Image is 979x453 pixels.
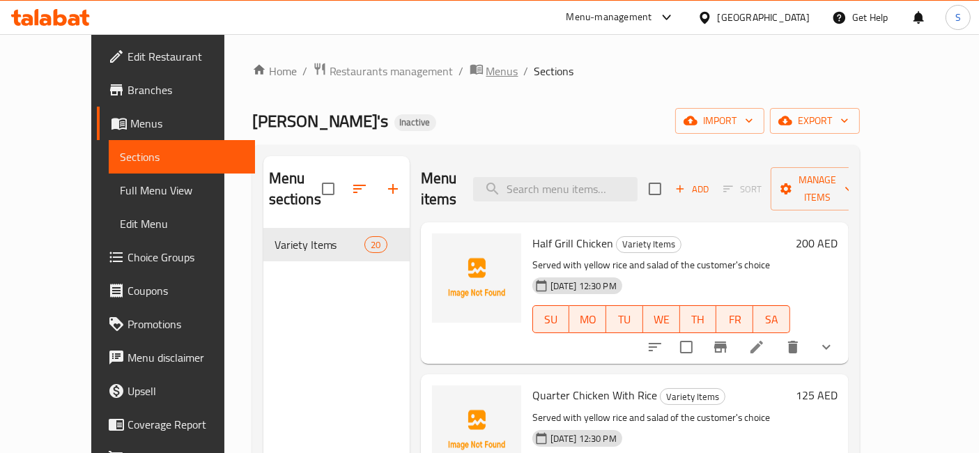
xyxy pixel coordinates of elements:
[575,309,601,330] span: MO
[470,62,518,80] a: Menus
[130,115,244,132] span: Menus
[796,385,838,405] h6: 125 AED
[263,228,410,261] div: Variety Items20
[252,62,860,80] nav: breadcrumb
[330,63,454,79] span: Restaurants management
[97,40,255,73] a: Edit Restaurant
[606,305,643,333] button: TU
[109,207,255,240] a: Edit Menu
[617,236,681,252] span: Variety Items
[704,330,737,364] button: Branch-specific-item
[120,148,244,165] span: Sections
[252,105,389,137] span: [PERSON_NAME]'s
[97,307,255,341] a: Promotions
[781,112,849,130] span: export
[473,177,638,201] input: search
[97,374,255,408] a: Upsell
[532,305,570,333] button: SU
[643,305,680,333] button: WE
[716,305,753,333] button: FR
[365,238,386,252] span: 20
[670,178,714,200] span: Add item
[109,174,255,207] a: Full Menu View
[128,82,244,98] span: Branches
[545,432,622,445] span: [DATE] 12:30 PM
[343,172,376,206] span: Sort sections
[97,274,255,307] a: Coupons
[673,181,711,197] span: Add
[810,330,843,364] button: show more
[97,73,255,107] a: Branches
[771,167,864,210] button: Manage items
[97,341,255,374] a: Menu disclaimer
[252,63,297,79] a: Home
[532,385,657,406] span: Quarter Chicken With Rice
[718,10,810,25] div: [GEOGRAPHIC_DATA]
[128,316,244,332] span: Promotions
[128,416,244,433] span: Coverage Report
[421,168,457,210] h2: Menu items
[532,409,790,427] p: Served with yellow rice and salad of the customer's choice
[376,172,410,206] button: Add section
[660,388,725,405] div: Variety Items
[97,408,255,441] a: Coverage Report
[532,256,790,274] p: Served with yellow rice and salad of the customer's choice
[394,116,436,128] span: Inactive
[776,330,810,364] button: delete
[680,305,717,333] button: TH
[670,178,714,200] button: Add
[263,222,410,267] nav: Menu sections
[534,63,574,79] span: Sections
[275,236,365,253] span: Variety Items
[640,174,670,204] span: Select section
[722,309,748,330] span: FR
[714,178,771,200] span: Select section first
[109,140,255,174] a: Sections
[675,108,764,134] button: import
[566,9,652,26] div: Menu-management
[128,282,244,299] span: Coupons
[545,279,622,293] span: [DATE] 12:30 PM
[302,63,307,79] li: /
[661,389,725,405] span: Variety Items
[672,332,701,362] span: Select to update
[770,108,860,134] button: export
[686,112,753,130] span: import
[432,233,521,323] img: Half Grill Chicken
[616,236,681,253] div: Variety Items
[782,171,853,206] span: Manage items
[459,63,464,79] li: /
[128,48,244,65] span: Edit Restaurant
[532,233,613,254] span: Half Grill Chicken
[364,236,387,253] div: items
[818,339,835,355] svg: Show Choices
[269,168,322,210] h2: Menu sections
[486,63,518,79] span: Menus
[128,349,244,366] span: Menu disclaimer
[97,107,255,140] a: Menus
[313,62,454,80] a: Restaurants management
[120,215,244,232] span: Edit Menu
[539,309,564,330] span: SU
[314,174,343,204] span: Select all sections
[759,309,785,330] span: SA
[612,309,638,330] span: TU
[97,240,255,274] a: Choice Groups
[394,114,436,131] div: Inactive
[748,339,765,355] a: Edit menu item
[569,305,606,333] button: MO
[524,63,529,79] li: /
[649,309,674,330] span: WE
[955,10,961,25] span: S
[128,383,244,399] span: Upsell
[128,249,244,266] span: Choice Groups
[638,330,672,364] button: sort-choices
[796,233,838,253] h6: 200 AED
[120,182,244,199] span: Full Menu View
[686,309,711,330] span: TH
[753,305,790,333] button: SA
